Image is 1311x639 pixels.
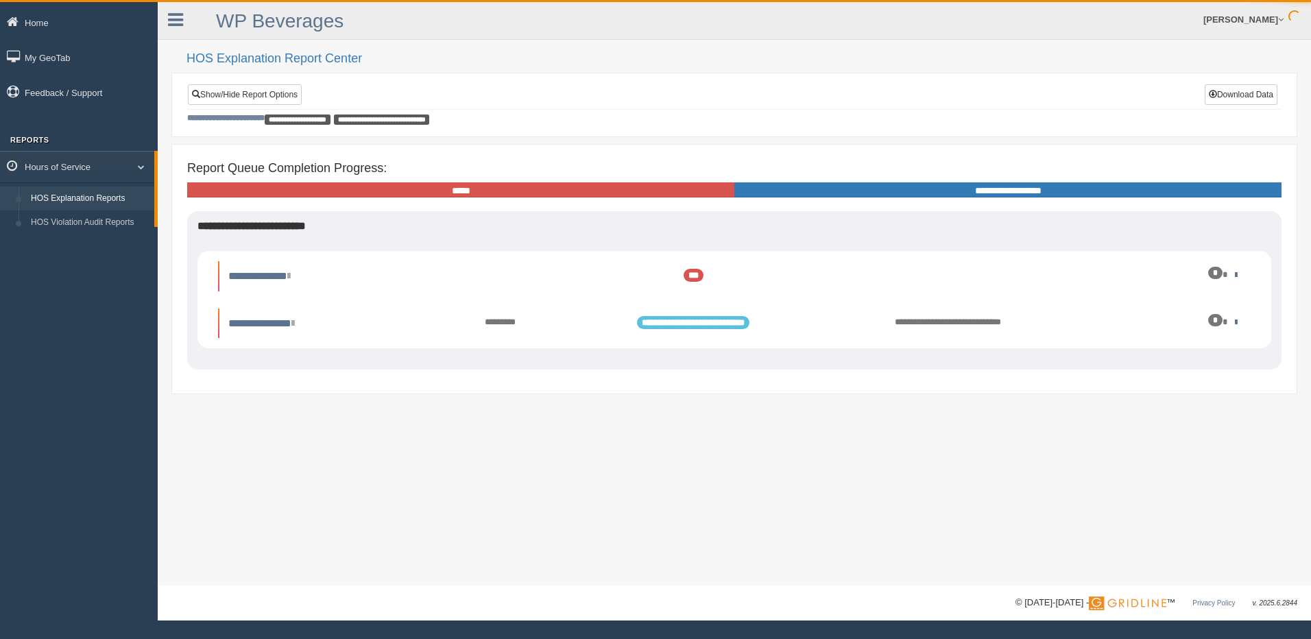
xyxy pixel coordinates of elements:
[218,261,1251,291] li: Expand
[25,210,154,235] a: HOS Violation Audit Reports
[1089,596,1166,610] img: Gridline
[1015,596,1297,610] div: © [DATE]-[DATE] - ™
[25,186,154,211] a: HOS Explanation Reports
[1192,599,1235,607] a: Privacy Policy
[218,309,1251,339] li: Expand
[187,162,1282,176] h4: Report Queue Completion Progress:
[187,52,1297,66] h2: HOS Explanation Report Center
[188,84,302,105] a: Show/Hide Report Options
[1205,84,1277,105] button: Download Data
[216,10,344,32] a: WP Beverages
[1253,599,1297,607] span: v. 2025.6.2844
